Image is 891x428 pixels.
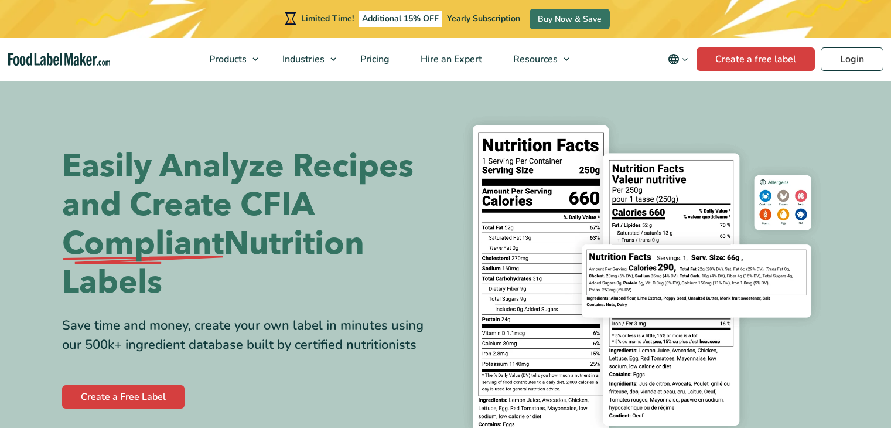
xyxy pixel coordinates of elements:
a: Create a Free Label [62,385,185,409]
div: Save time and money, create your own label in minutes using our 500k+ ingredient database built b... [62,316,437,355]
a: Create a free label [697,47,815,71]
a: Industries [267,38,342,81]
a: Login [821,47,883,71]
a: Food Label Maker homepage [8,53,111,66]
span: Pricing [357,53,391,66]
span: Products [206,53,248,66]
span: Limited Time! [301,13,354,24]
span: Resources [510,53,559,66]
span: Additional 15% OFF [359,11,442,27]
a: Hire an Expert [405,38,495,81]
button: Change language [660,47,697,71]
a: Resources [498,38,575,81]
span: Industries [279,53,326,66]
a: Products [194,38,264,81]
h1: Easily Analyze Recipes and Create CFIA Nutrition Labels [62,147,437,302]
span: Hire an Expert [417,53,483,66]
span: Compliant [62,225,224,263]
a: Pricing [345,38,402,81]
a: Buy Now & Save [530,9,610,29]
span: Yearly Subscription [447,13,520,24]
